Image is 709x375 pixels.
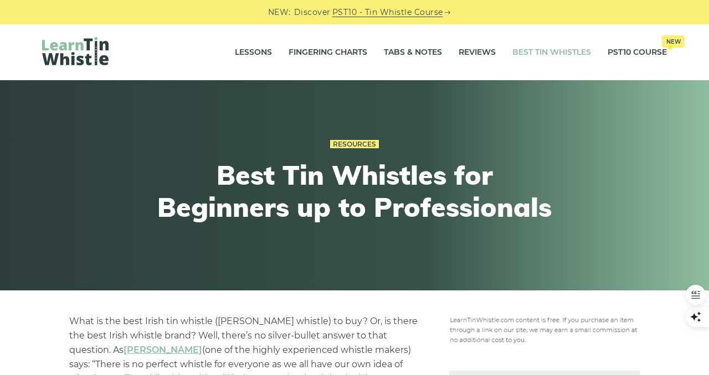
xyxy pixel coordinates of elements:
img: LearnTinWhistle.com [42,37,109,65]
h1: Best Tin Whistles for Beginners up to Professionals [151,159,558,223]
a: Reviews [459,39,496,66]
span: New [662,35,685,48]
a: PST10 CourseNew [608,39,667,66]
a: undefined (opens in a new tab) [124,345,202,355]
a: Tabs & Notes [384,39,442,66]
a: Fingering Charts [289,39,367,66]
img: disclosure [449,314,640,344]
a: Resources [330,140,379,149]
a: Lessons [235,39,272,66]
a: Best Tin Whistles [512,39,591,66]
